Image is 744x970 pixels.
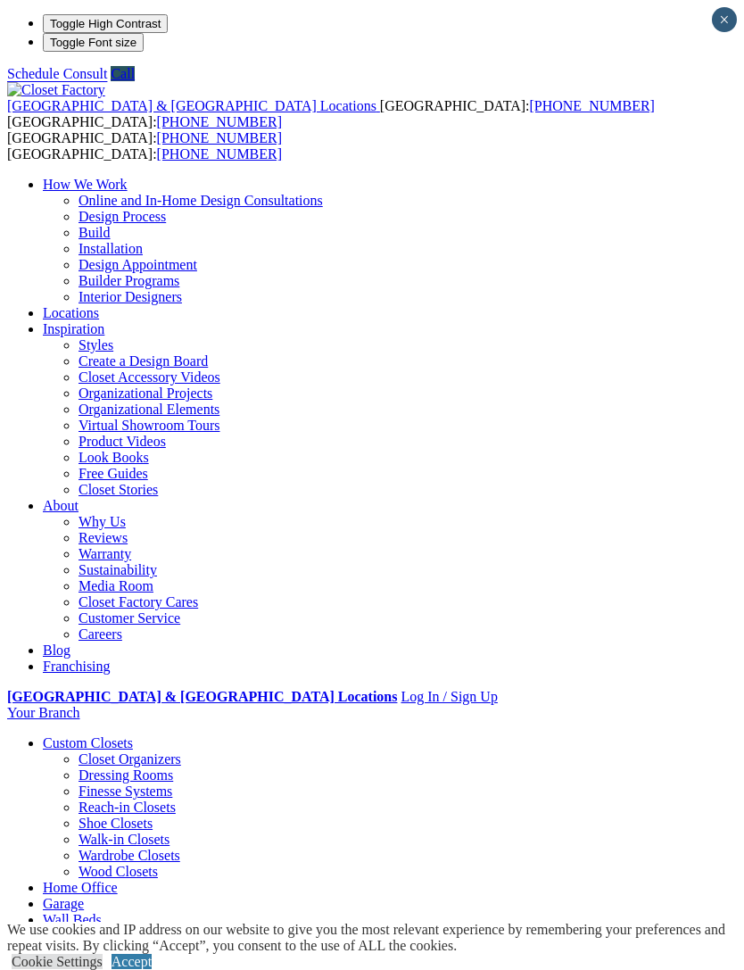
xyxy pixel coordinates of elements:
a: Home Office [43,880,118,895]
button: Toggle Font size [43,33,144,52]
a: Dressing Rooms [79,767,173,783]
a: Custom Closets [43,735,133,750]
a: Wall Beds [43,912,102,927]
a: Free Guides [79,466,148,481]
a: Media Room [79,578,153,593]
a: [PHONE_NUMBER] [157,146,282,162]
a: About [43,498,79,513]
a: Reach-in Closets [79,800,176,815]
div: We use cookies and IP address on our website to give you the most relevant experience by remember... [7,922,744,954]
span: [GEOGRAPHIC_DATA]: [GEOGRAPHIC_DATA]: [7,130,282,162]
a: Shoe Closets [79,816,153,831]
a: Styles [79,337,113,352]
a: How We Work [43,177,128,192]
span: [GEOGRAPHIC_DATA]: [GEOGRAPHIC_DATA]: [7,98,655,129]
a: Why Us [79,514,126,529]
a: Careers [79,626,122,642]
a: Organizational Elements [79,402,219,417]
a: Interior Designers [79,289,182,304]
a: [PHONE_NUMBER] [157,130,282,145]
a: Schedule Consult [7,66,107,81]
a: Warranty [79,546,131,561]
a: Log In / Sign Up [401,689,497,704]
span: [GEOGRAPHIC_DATA] & [GEOGRAPHIC_DATA] Locations [7,98,376,113]
a: Inspiration [43,321,104,336]
a: Wood Closets [79,864,158,879]
span: Toggle High Contrast [50,17,161,30]
a: [GEOGRAPHIC_DATA] & [GEOGRAPHIC_DATA] Locations [7,98,380,113]
a: Closet Factory Cares [79,594,198,609]
a: Look Books [79,450,149,465]
a: Call [111,66,135,81]
a: Locations [43,305,99,320]
a: Build [79,225,111,240]
a: Online and In-Home Design Consultations [79,193,323,208]
a: Garage [43,896,84,911]
a: Installation [79,241,143,256]
a: Virtual Showroom Tours [79,418,220,433]
a: Franchising [43,659,111,674]
a: Accept [112,954,152,969]
a: Your Branch [7,705,79,720]
a: [PHONE_NUMBER] [157,114,282,129]
a: Finesse Systems [79,783,172,799]
a: Closet Stories [79,482,158,497]
a: Sustainability [79,562,157,577]
span: Toggle Font size [50,36,136,49]
img: Closet Factory [7,82,105,98]
a: Design Process [79,209,166,224]
button: Toggle High Contrast [43,14,168,33]
a: Product Videos [79,434,166,449]
a: Design Appointment [79,257,197,272]
a: Organizational Projects [79,386,212,401]
a: Blog [43,643,70,658]
a: Create a Design Board [79,353,208,369]
a: Builder Programs [79,273,179,288]
a: Reviews [79,530,128,545]
a: Wardrobe Closets [79,848,180,863]
a: Cookie Settings [12,954,103,969]
a: Customer Service [79,610,180,626]
a: [PHONE_NUMBER] [529,98,654,113]
button: Close [712,7,737,32]
a: Closet Accessory Videos [79,369,220,385]
a: Walk-in Closets [79,832,169,847]
a: [GEOGRAPHIC_DATA] & [GEOGRAPHIC_DATA] Locations [7,689,397,704]
a: Closet Organizers [79,751,181,767]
